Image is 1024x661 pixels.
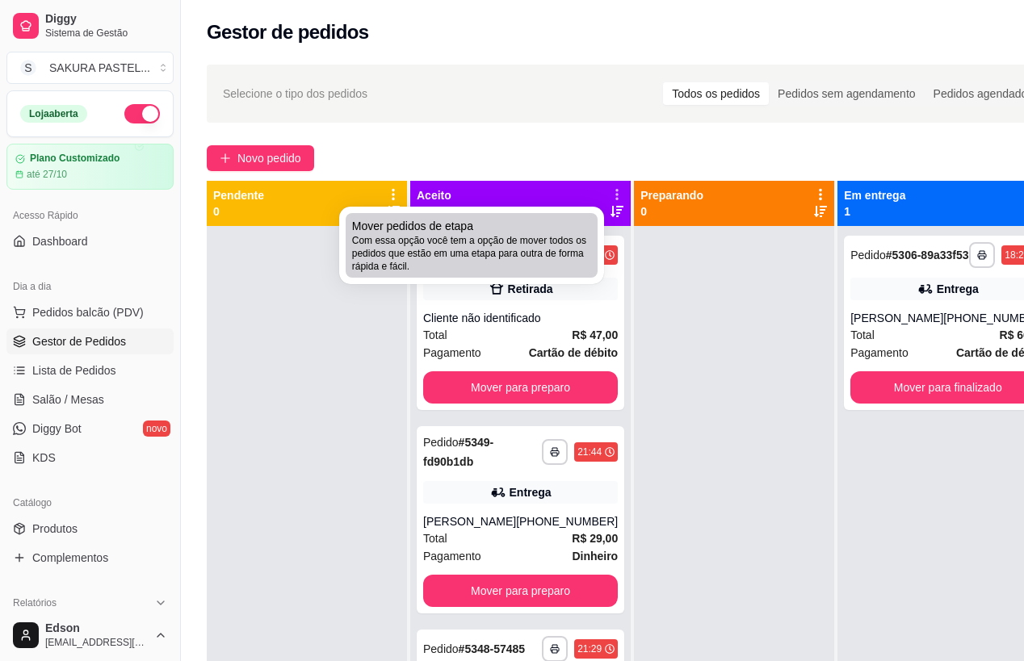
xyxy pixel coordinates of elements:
[32,550,108,566] span: Complementos
[6,274,174,299] div: Dia a dia
[577,642,602,655] div: 21:29
[32,420,82,437] span: Diggy Bot
[850,249,886,261] span: Pedido
[6,52,174,84] button: Select a team
[32,333,126,349] span: Gestor de Pedidos
[6,490,174,516] div: Catálogo
[32,521,78,537] span: Produtos
[510,484,552,500] div: Entrega
[20,105,87,123] div: Loja aberta
[352,234,591,273] span: Com essa opção você tem a opção de mover todos os pedidos que estão em uma etapa para outra de fo...
[49,60,150,76] div: SAKURA PASTEL ...
[844,203,905,220] p: 1
[45,27,167,40] span: Sistema de Gestão
[32,391,104,408] span: Salão / Mesas
[423,310,618,326] div: Cliente não identificado
[417,187,451,203] p: Aceito
[27,168,67,181] article: até 27/10
[124,104,160,123] button: Alterar Status
[213,187,264,203] p: Pendente
[30,153,120,165] article: Plano Customizado
[13,596,57,609] span: Relatórios
[237,149,301,167] span: Novo pedido
[640,203,703,220] p: 0
[844,187,905,203] p: Em entrega
[663,82,769,105] div: Todos os pedidos
[937,281,979,297] div: Entrega
[769,82,924,105] div: Pedidos sem agendamento
[529,346,618,359] strong: Cartão de débito
[423,547,481,565] span: Pagamento
[32,362,116,379] span: Lista de Pedidos
[850,344,909,362] span: Pagamento
[572,550,618,563] strong: Dinheiro
[516,513,618,529] div: [PHONE_NUMBER]
[423,371,618,404] button: Mover para preparo
[207,19,369,45] h2: Gestor de pedidos
[886,249,969,261] strong: # 5306-89a33f53
[6,203,174,228] div: Acesso Rápido
[213,203,264,220] p: 0
[850,310,943,326] div: [PERSON_NAME]
[223,85,367,102] span: Selecione o tipo dos pedidos
[640,187,703,203] p: Preparando
[423,513,516,529] div: [PERSON_NAME]
[32,233,88,249] span: Dashboard
[423,529,447,547] span: Total
[572,328,618,341] strong: R$ 47,00
[220,153,231,164] span: plus
[45,621,148,636] span: Edson
[850,326,875,344] span: Total
[32,304,144,320] span: Pedidos balcão (PDV)
[20,60,36,76] span: S
[45,12,167,27] span: Diggy
[417,203,451,220] p: 26
[32,450,56,466] span: KDS
[423,344,481,362] span: Pagamento
[459,642,526,655] strong: # 5348-57485
[423,575,618,607] button: Mover para preparo
[508,281,553,297] div: Retirada
[352,218,473,234] span: Mover pedidos de etapa
[423,436,493,468] strong: # 5349-fd90b1db
[423,326,447,344] span: Total
[45,636,148,649] span: [EMAIL_ADDRESS][DOMAIN_NAME]
[577,446,602,458] div: 21:44
[423,436,459,449] span: Pedido
[423,642,459,655] span: Pedido
[572,532,618,545] strong: R$ 29,00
